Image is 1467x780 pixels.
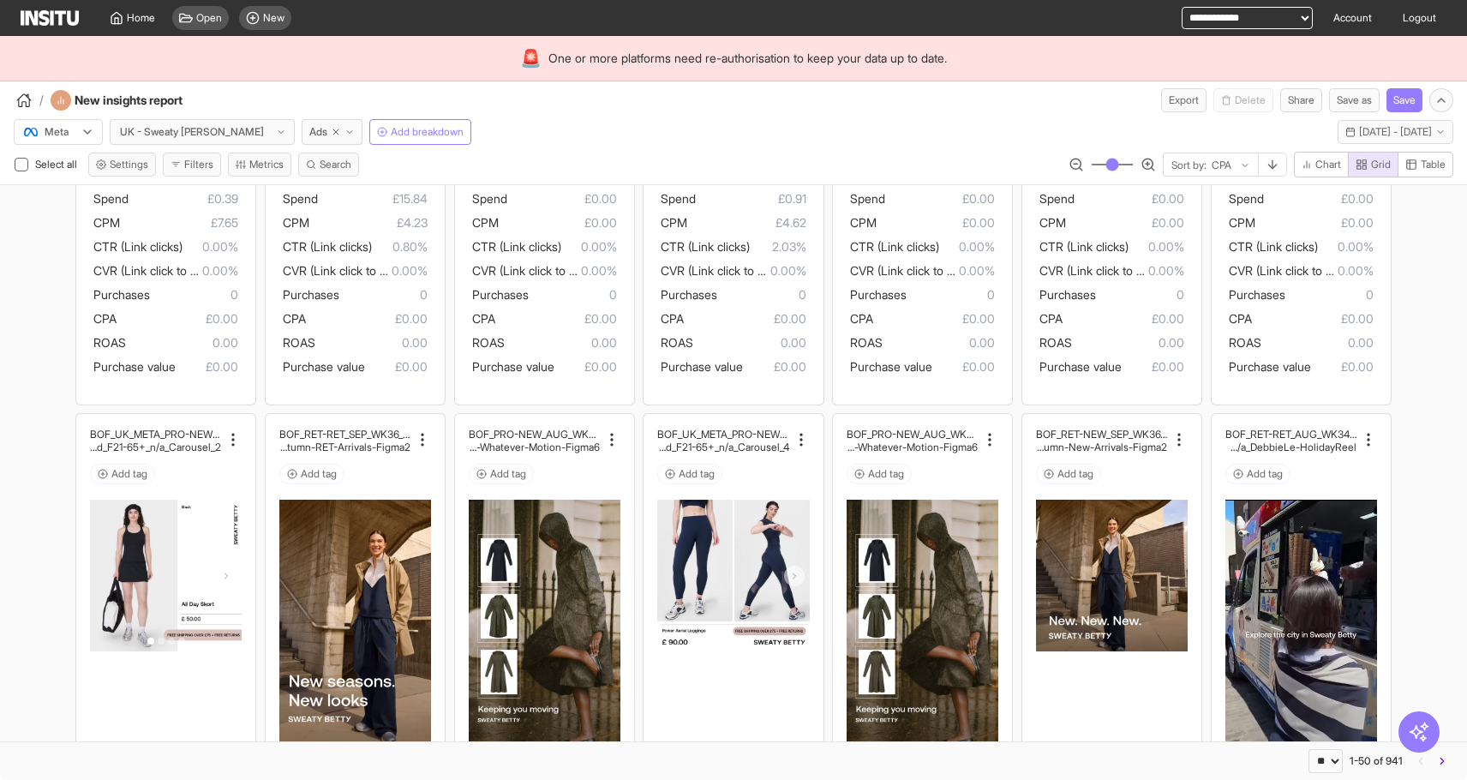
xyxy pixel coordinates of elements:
[88,153,156,177] button: Settings
[202,261,238,281] span: 0.00%
[687,213,805,233] span: £4.62
[176,357,238,377] span: £0.00
[684,309,805,329] span: £0.00
[1036,428,1167,441] h2: BOF_RET-NEW_SEP_WK36_Static_n/a_FullPrice_MultiCat_Mu
[93,311,117,326] span: CPA
[1386,88,1422,112] button: Save
[472,239,561,254] span: CTR (Link clicks)
[111,467,147,481] span: Add tag
[51,90,229,111] div: New insights report
[228,153,291,177] button: Metrics
[372,237,428,257] span: 0.80%
[93,263,243,278] span: CVR (Link click to purchase)
[1039,263,1189,278] span: CVR (Link click to purchase)
[469,428,600,453] div: BOF_PRO-NEW_AUG_WK36_Static_n/a_FullPrice_Outerwear_MultiFran_Secondary_Live_n/a_Weather-Whatever...
[1072,333,1184,353] span: 0.00
[279,428,410,453] div: BOF_RET-RET_SEP_WK36_Static_n/a_FullPrice_MultiCat_MultiFran_Secondary_Live_n/a_Autumn-RET-Arriva...
[507,189,617,209] span: £0.00
[150,285,238,305] span: 0
[315,333,428,353] span: 0.00
[1350,754,1403,768] div: 1-50 of 941
[661,311,684,326] span: CPA
[279,428,410,441] h2: BOF_RET-RET_SEP_WK36_Static_n/a_FullPrice_MultiCat_Mu
[93,287,150,302] span: Purchases
[1063,309,1184,329] span: £0.00
[661,215,687,230] span: CPM
[1213,88,1273,112] button: Delete
[117,309,238,329] span: £0.00
[520,46,542,70] div: 🚨
[283,239,372,254] span: CTR (Link clicks)
[1225,464,1290,484] button: Add tag
[283,191,318,206] span: Spend
[472,359,554,374] span: Purchase value
[717,285,805,305] span: 0
[1229,191,1264,206] span: Spend
[75,92,229,109] h4: New insights report
[93,335,126,350] span: ROAS
[657,428,788,453] div: BOF_UK_META_PRO-NEW_SalesVolume_Broad_F21-65+_n/a_Carousel_4
[850,335,883,350] span: ROAS
[129,189,238,209] span: £0.39
[90,428,221,441] h2: BOF_UK_META_PRO-NEW_SalesVolum
[850,311,873,326] span: CPA
[696,189,805,209] span: £0.91
[1247,467,1283,481] span: Add tag
[283,263,433,278] span: CVR (Link click to purchase)
[93,359,176,374] span: Purchase value
[1229,311,1252,326] span: CPA
[472,215,499,230] span: CPM
[850,215,877,230] span: CPM
[877,213,995,233] span: £0.00
[1213,88,1273,112] span: You cannot delete a preset report.
[35,158,81,171] span: Select all
[1229,335,1261,350] span: ROAS
[1075,189,1184,209] span: £0.00
[1066,213,1184,233] span: £0.00
[301,467,337,481] span: Add tag
[561,237,617,257] span: 0.00%
[93,239,183,254] span: CTR (Link clicks)
[90,441,221,453] h2: e_Broad_F21-65+_n/a_Carousel_2
[392,261,428,281] span: 0.00%
[885,189,995,209] span: £0.00
[657,441,788,453] h2: e_Broad_F21-65+_n/a_Carousel_4
[847,464,912,484] button: Add tag
[110,158,148,171] span: Settings
[1096,285,1184,305] span: 0
[661,359,743,374] span: Purchase value
[298,153,359,177] button: Search
[1398,152,1453,177] button: Table
[1229,263,1379,278] span: CVR (Link click to purchase)
[907,285,995,305] span: 0
[581,261,617,281] span: 0.00%
[279,464,344,484] button: Add tag
[90,464,155,484] button: Add tag
[469,428,600,441] h2: BOF_PRO-NEW_AUG_WK36_Static_n/a_FullPrice_Outerwear_Mult
[1280,88,1322,112] button: Share
[770,261,806,281] span: 0.00%
[1039,311,1063,326] span: CPA
[1039,287,1096,302] span: Purchases
[39,92,44,109] span: /
[283,359,365,374] span: Purchase value
[1039,191,1075,206] span: Spend
[750,237,805,257] span: 2.03%
[495,309,617,329] span: £0.00
[1036,464,1101,484] button: Add tag
[661,287,717,302] span: Purchases
[126,333,238,353] span: 0.00
[309,125,327,139] span: Ads
[661,239,750,254] span: CTR (Link clicks)
[163,153,221,177] button: Filters
[1171,159,1207,172] span: Sort by:
[661,335,693,350] span: ROAS
[1371,158,1391,171] span: Grid
[1348,152,1398,177] button: Grid
[693,333,805,353] span: 0.00
[1338,120,1453,144] button: [DATE] - [DATE]
[472,287,529,302] span: Purchases
[320,158,351,171] span: Search
[469,464,534,484] button: Add tag
[283,311,306,326] span: CPA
